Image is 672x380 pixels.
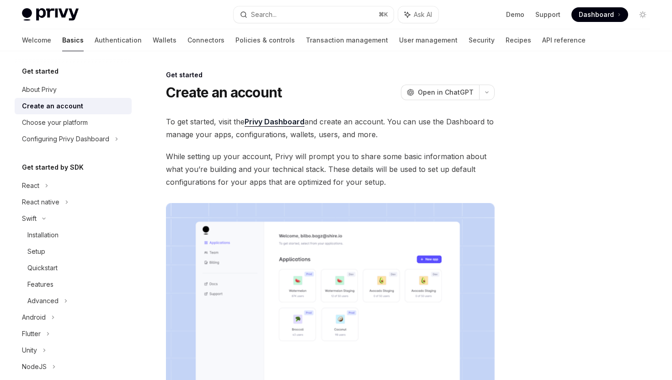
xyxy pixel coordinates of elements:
[187,29,224,51] a: Connectors
[22,162,84,173] h5: Get started by SDK
[22,66,59,77] h5: Get started
[22,328,41,339] div: Flutter
[22,8,79,21] img: light logo
[15,243,132,260] a: Setup
[22,361,47,372] div: NodeJS
[15,81,132,98] a: About Privy
[27,246,45,257] div: Setup
[166,115,495,141] span: To get started, visit the and create an account. You can use the Dashboard to manage your apps, c...
[166,84,282,101] h1: Create an account
[245,117,304,127] a: Privy Dashboard
[234,6,393,23] button: Search...⌘K
[414,10,432,19] span: Ask AI
[22,213,37,224] div: Swift
[469,29,495,51] a: Security
[27,295,59,306] div: Advanced
[15,260,132,276] a: Quickstart
[635,7,650,22] button: Toggle dark mode
[251,9,277,20] div: Search...
[506,29,531,51] a: Recipes
[15,114,132,131] a: Choose your platform
[535,10,560,19] a: Support
[95,29,142,51] a: Authentication
[399,29,458,51] a: User management
[22,101,83,112] div: Create an account
[418,88,474,97] span: Open in ChatGPT
[22,197,59,208] div: React native
[62,29,84,51] a: Basics
[27,230,59,241] div: Installation
[306,29,388,51] a: Transaction management
[579,10,614,19] span: Dashboard
[22,134,109,145] div: Configuring Privy Dashboard
[22,84,57,95] div: About Privy
[27,262,58,273] div: Quickstart
[22,345,37,356] div: Unity
[379,11,388,18] span: ⌘ K
[15,276,132,293] a: Features
[571,7,628,22] a: Dashboard
[235,29,295,51] a: Policies & controls
[27,279,53,290] div: Features
[166,150,495,188] span: While setting up your account, Privy will prompt you to share some basic information about what y...
[15,98,132,114] a: Create an account
[506,10,524,19] a: Demo
[542,29,586,51] a: API reference
[401,85,479,100] button: Open in ChatGPT
[398,6,438,23] button: Ask AI
[22,117,88,128] div: Choose your platform
[166,70,495,80] div: Get started
[22,29,51,51] a: Welcome
[22,180,39,191] div: React
[153,29,176,51] a: Wallets
[22,312,46,323] div: Android
[15,227,132,243] a: Installation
